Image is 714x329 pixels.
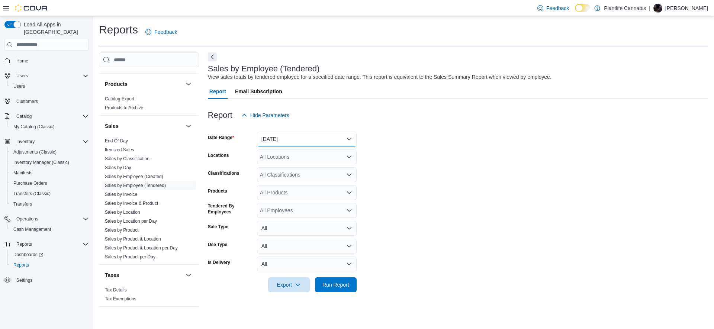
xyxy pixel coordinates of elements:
button: Run Report [315,277,357,292]
span: Catalog Export [105,96,134,102]
a: Home [13,57,31,65]
a: Settings [13,276,35,285]
span: Export [273,277,305,292]
label: Products [208,188,227,194]
a: Tax Details [105,287,127,293]
button: Hide Parameters [238,108,292,123]
button: Home [1,55,91,66]
a: Sales by Product per Day [105,254,155,259]
button: Users [13,71,31,80]
button: Operations [13,215,41,223]
span: Operations [16,216,38,222]
label: Use Type [208,242,227,248]
span: Purchase Orders [13,180,47,186]
label: Classifications [208,170,239,176]
input: Dark Mode [575,4,591,12]
button: [DATE] [257,132,357,146]
span: Report [209,84,226,99]
a: Cash Management [10,225,54,234]
span: Sales by Invoice [105,191,137,197]
span: Manifests [13,170,32,176]
span: Purchase Orders [10,179,89,188]
a: Tax Exemptions [105,296,136,301]
button: Transfers [7,199,91,209]
h1: Reports [99,22,138,37]
button: All [257,221,357,236]
p: Plantlife Cannabis [604,4,646,13]
h3: Report [208,111,232,120]
button: Products [105,80,183,88]
span: My Catalog (Classic) [13,124,55,130]
span: Users [13,71,89,80]
div: Sales [99,136,199,264]
a: Purchase Orders [10,179,50,188]
a: Itemized Sales [105,147,134,152]
span: Reports [10,261,89,270]
span: Sales by Location [105,209,140,215]
button: Adjustments (Classic) [7,147,91,157]
button: Settings [1,275,91,286]
label: Tendered By Employees [208,203,254,215]
span: Customers [13,97,89,106]
span: Sales by Day [105,165,131,171]
a: Products to Archive [105,105,143,110]
span: Reports [16,241,32,247]
button: My Catalog (Classic) [7,122,91,132]
a: Inventory Manager (Classic) [10,158,72,167]
span: Cash Management [13,226,51,232]
span: Settings [13,275,89,285]
span: Home [16,58,28,64]
a: Feedback [142,25,180,39]
span: Catalog [13,112,89,121]
span: Manifests [10,168,89,177]
a: Reports [10,261,32,270]
h3: Products [105,80,128,88]
a: Users [10,82,28,91]
h3: Sales by Employee (Tendered) [208,64,320,73]
button: Open list of options [346,172,352,178]
button: Reports [1,239,91,249]
a: Sales by Invoice & Product [105,201,158,206]
span: Sales by Product & Location [105,236,161,242]
button: Taxes [184,271,193,280]
span: Users [16,73,28,79]
p: | [649,4,650,13]
button: Customers [1,96,91,107]
button: Operations [1,214,91,224]
label: Sale Type [208,224,228,230]
button: Manifests [7,168,91,178]
span: End Of Day [105,138,128,144]
span: Inventory Manager (Classic) [10,158,89,167]
span: Load All Apps in [GEOGRAPHIC_DATA] [21,21,89,36]
button: Products [184,80,193,88]
span: Adjustments (Classic) [13,149,57,155]
button: Reports [7,260,91,270]
div: Taxes [99,286,199,306]
a: My Catalog (Classic) [10,122,58,131]
span: Users [10,82,89,91]
a: Sales by Employee (Tendered) [105,183,166,188]
button: Catalog [13,112,35,121]
span: Home [13,56,89,65]
div: View sales totals by tendered employee for a specified date range. This report is equivalent to t... [208,73,551,81]
button: Open list of options [346,190,352,196]
span: Products to Archive [105,105,143,111]
label: Locations [208,152,229,158]
button: Open list of options [346,207,352,213]
a: Sales by Location per Day [105,219,157,224]
div: Jenn Armitage [653,4,662,13]
a: Transfers (Classic) [10,189,54,198]
span: Reports [13,240,89,249]
button: Cash Management [7,224,91,235]
a: Sales by Product & Location [105,236,161,242]
button: Next [208,52,217,61]
a: Sales by Product [105,228,139,233]
span: Dashboards [13,252,43,258]
a: Transfers [10,200,35,209]
span: Email Subscription [235,84,282,99]
span: Run Report [322,281,349,288]
button: Taxes [105,271,183,279]
a: Dashboards [10,250,46,259]
a: Sales by Location [105,210,140,215]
